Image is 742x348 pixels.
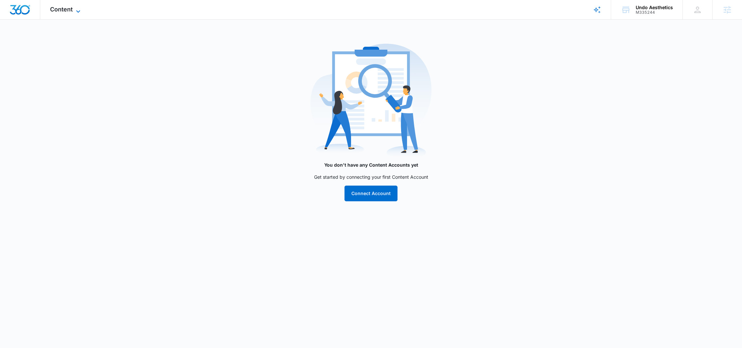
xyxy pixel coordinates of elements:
[636,10,673,15] div: account id
[240,174,502,180] p: Get started by connecting your first Content Account
[310,41,432,161] img: no-preview.svg
[636,5,673,10] div: account name
[240,161,502,168] p: You don't have any Content Accounts yet
[344,186,397,201] button: Connect Account
[50,6,73,13] span: Content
